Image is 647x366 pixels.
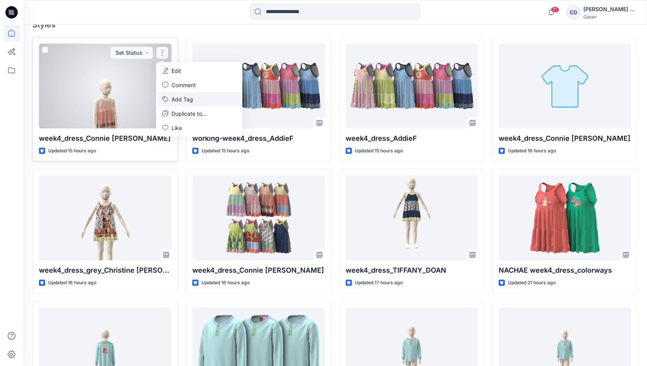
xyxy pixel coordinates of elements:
[355,279,403,287] p: Updated 17 hours ago
[499,133,631,144] p: week4_dress_Connie [PERSON_NAME]
[171,124,182,132] p: Like
[192,265,325,276] p: week4_dress_Connie [PERSON_NAME]
[346,175,478,260] a: week4_dress_TIFFANY_DOAN
[171,110,207,118] p: Duplicate to...
[158,92,241,106] button: Add Tag
[551,7,559,13] span: 21
[499,265,631,276] p: NACHAE week4_dress_colorways
[508,147,556,155] p: Updated 16 hours ago
[171,81,196,89] p: Comment
[39,44,171,128] a: week4_dress_Connie De La Cruz
[583,5,637,14] div: [PERSON_NAME] De La [PERSON_NAME]
[499,175,631,260] a: NACHAE week4_dress_colorways
[355,147,403,155] p: Updated 15 hours ago
[566,5,580,19] div: CD
[202,147,249,155] p: Updated 15 hours ago
[346,44,478,128] a: week4_dress_AddieF
[158,64,241,78] a: Edit
[508,279,556,287] p: Updated 21 hours ago
[202,279,250,287] p: Updated 16 hours ago
[39,265,171,276] p: week4_dress_grey_Christine [PERSON_NAME]
[48,147,96,155] p: Updated 15 hours ago
[171,67,181,75] p: Edit
[192,133,325,144] p: working-week4_dress_AddieF
[583,14,637,20] div: Garan
[499,44,631,128] a: week4_dress_Connie De La Cruz
[192,44,325,128] a: working-week4_dress_AddieF
[346,265,478,276] p: week4_dress_TIFFANY_DOAN
[346,133,478,144] p: week4_dress_AddieF
[192,175,325,260] a: week4_dress_Connie De La Cruz
[39,175,171,260] a: week4_dress_grey_Christine Chang
[39,133,171,144] p: week4_dress_Connie [PERSON_NAME]
[48,279,96,287] p: Updated 16 hours ago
